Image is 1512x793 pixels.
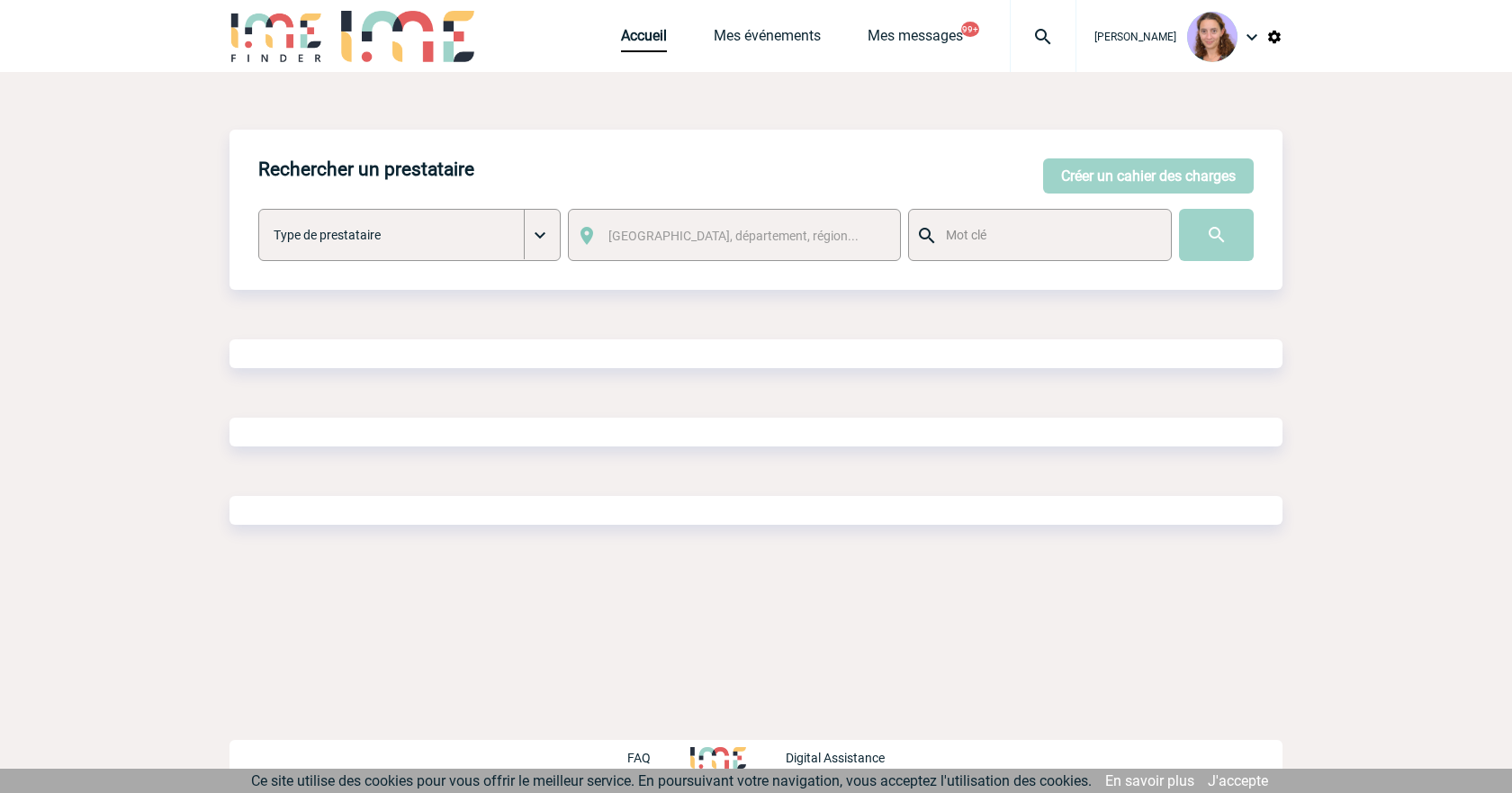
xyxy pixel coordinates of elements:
span: [GEOGRAPHIC_DATA], département, région... [608,229,859,243]
a: Accueil [621,27,667,52]
span: [PERSON_NAME] [1094,31,1176,43]
input: Submit [1179,209,1254,261]
button: 99+ [961,22,979,37]
img: IME-Finder [229,11,323,62]
a: Mes messages [868,27,963,52]
a: J'accepte [1208,772,1268,789]
p: Digital Assistance [786,751,885,765]
h4: Rechercher un prestataire [258,158,474,180]
a: En savoir plus [1105,772,1194,789]
a: FAQ [627,748,690,765]
p: FAQ [627,751,651,765]
img: 101030-1.png [1187,12,1237,62]
img: http://www.idealmeetingsevents.fr/ [690,747,746,769]
span: Ce site utilise des cookies pour vous offrir le meilleur service. En poursuivant votre navigation... [251,772,1092,789]
a: Mes événements [714,27,821,52]
input: Mot clé [941,223,1155,247]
